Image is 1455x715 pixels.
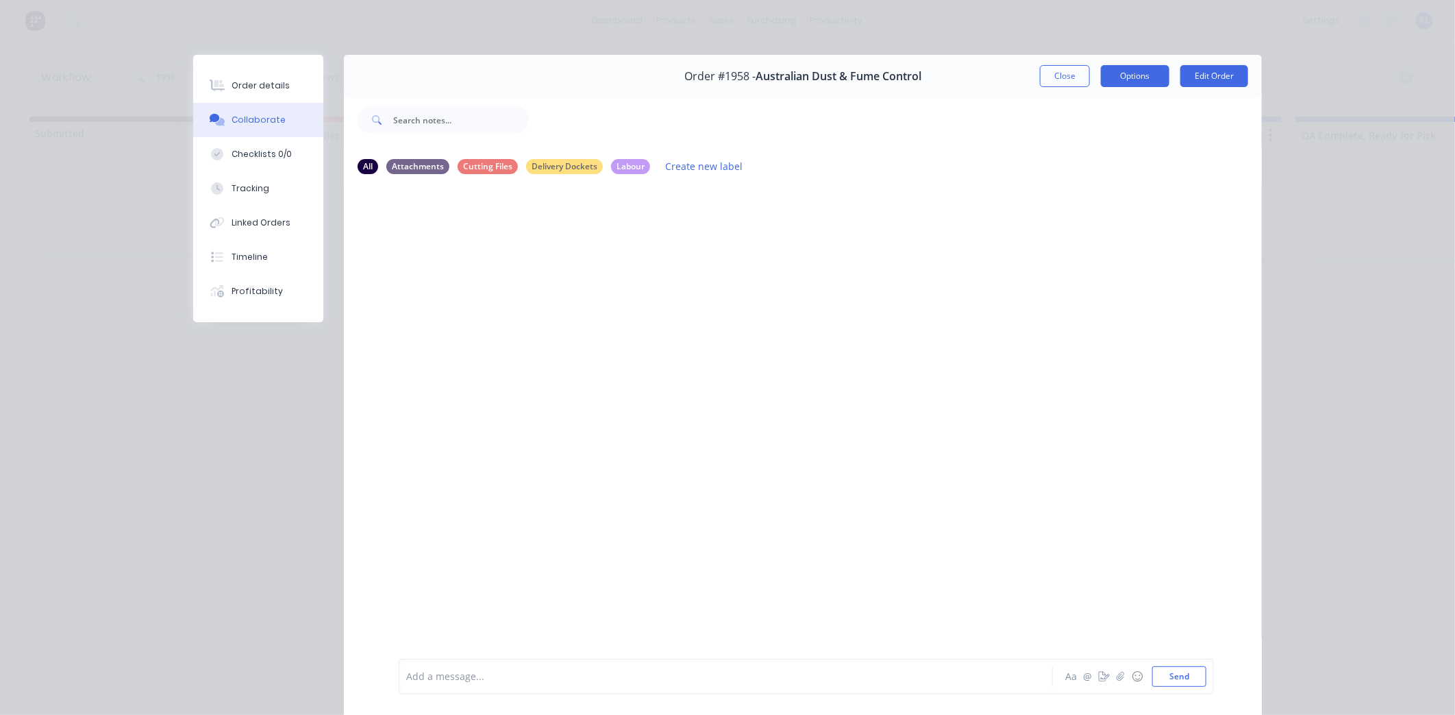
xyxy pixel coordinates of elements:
[1180,65,1248,87] button: Edit Order
[232,114,286,126] div: Collaborate
[756,70,921,83] span: Australian Dust & Fume Control
[193,274,323,308] button: Profitability
[1080,668,1096,685] button: @
[232,285,283,298] div: Profitability
[358,159,378,174] div: All
[232,217,290,229] div: Linked Orders
[386,159,449,174] div: Attachments
[193,103,323,137] button: Collaborate
[232,80,290,92] div: Order details
[193,137,323,171] button: Checklists 0/0
[193,240,323,274] button: Timeline
[393,106,529,134] input: Search notes...
[684,70,756,83] span: Order #1958 -
[1101,65,1169,87] button: Options
[232,182,269,195] div: Tracking
[458,159,518,174] div: Cutting Files
[232,148,292,160] div: Checklists 0/0
[1129,668,1145,685] button: ☺
[193,206,323,240] button: Linked Orders
[1152,666,1206,687] button: Send
[1040,65,1090,87] button: Close
[193,171,323,206] button: Tracking
[193,69,323,103] button: Order details
[526,159,603,174] div: Delivery Dockets
[611,159,650,174] div: Labour
[232,251,268,263] div: Timeline
[658,157,750,175] button: Create new label
[1063,668,1080,685] button: Aa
